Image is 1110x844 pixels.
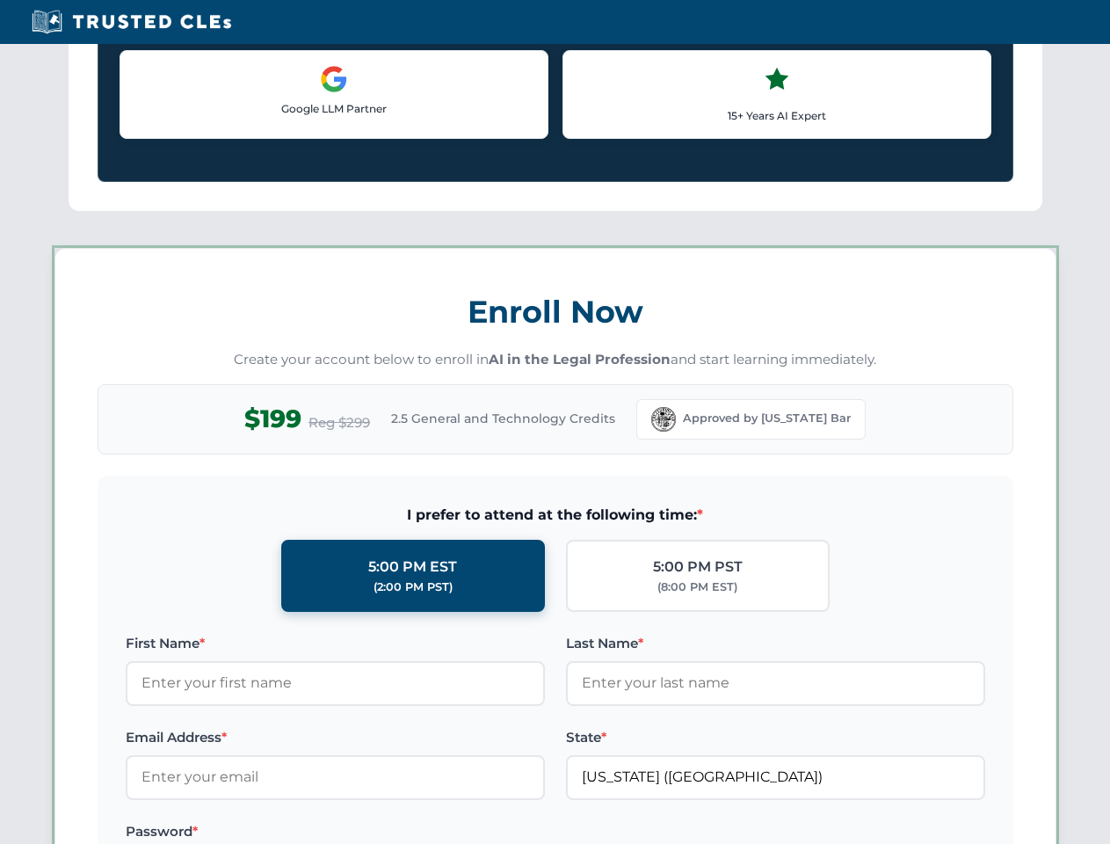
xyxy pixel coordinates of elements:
div: 5:00 PM EST [368,556,457,578]
span: 2.5 General and Technology Credits [391,409,615,428]
span: Reg $299 [308,412,370,433]
label: First Name [126,633,545,654]
div: (2:00 PM PST) [374,578,453,596]
p: 15+ Years AI Expert [577,107,976,124]
img: Trusted CLEs [26,9,236,35]
label: Password [126,821,545,842]
img: Florida Bar [651,407,676,432]
input: Enter your first name [126,661,545,705]
p: Google LLM Partner [134,100,533,117]
div: (8:00 PM EST) [657,578,737,596]
strong: AI in the Legal Profession [489,351,671,367]
p: Create your account below to enroll in and start learning immediately. [98,350,1013,370]
input: Enter your last name [566,661,985,705]
label: State [566,727,985,748]
div: 5:00 PM PST [653,556,743,578]
span: $199 [244,399,301,439]
span: Approved by [US_STATE] Bar [683,410,851,427]
input: Florida (FL) [566,755,985,799]
span: I prefer to attend at the following time: [126,504,985,527]
input: Enter your email [126,755,545,799]
img: Google [320,65,348,93]
label: Last Name [566,633,985,654]
label: Email Address [126,727,545,748]
h3: Enroll Now [98,284,1013,339]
